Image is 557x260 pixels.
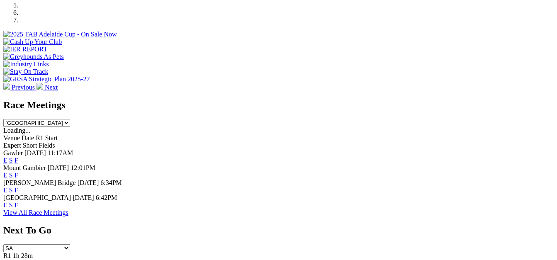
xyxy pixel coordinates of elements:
a: F [15,202,18,209]
img: IER REPORT [3,46,47,53]
span: [DATE] [73,194,94,201]
img: Greyhounds As Pets [3,53,64,61]
a: S [9,157,13,164]
a: F [15,157,18,164]
span: [DATE] [48,164,69,171]
span: [DATE] [78,179,99,186]
span: [DATE] [24,149,46,156]
span: R1 [3,252,11,259]
span: Previous [12,84,35,91]
span: Mount Gambier [3,164,46,171]
img: 2025 TAB Adelaide Cup - On Sale Now [3,31,117,38]
a: View All Race Meetings [3,209,68,216]
span: 6:42PM [96,194,117,201]
span: Gawler [3,149,23,156]
a: S [9,202,13,209]
h2: Race Meetings [3,100,554,111]
a: S [9,187,13,194]
img: chevron-left-pager-white.svg [3,83,10,90]
img: GRSA Strategic Plan 2025-27 [3,75,90,83]
span: [GEOGRAPHIC_DATA] [3,194,71,201]
img: Cash Up Your Club [3,38,62,46]
span: Venue [3,134,20,141]
img: Industry Links [3,61,49,68]
span: [PERSON_NAME] Bridge [3,179,76,186]
span: 6:34PM [100,179,122,186]
span: Next [45,84,58,91]
span: Date [22,134,34,141]
img: Stay On Track [3,68,48,75]
a: E [3,172,7,179]
span: 1h 28m [13,252,33,259]
a: E [3,157,7,164]
a: S [9,172,13,179]
h2: Next To Go [3,225,554,236]
span: Short [23,142,37,149]
a: F [15,172,18,179]
a: E [3,202,7,209]
a: F [15,187,18,194]
span: R1 Start [36,134,58,141]
img: chevron-right-pager-white.svg [36,83,43,90]
a: Next [36,84,58,91]
span: 12:01PM [71,164,95,171]
span: Loading... [3,127,30,134]
a: Previous [3,84,36,91]
span: 11:17AM [48,149,73,156]
span: Expert [3,142,21,149]
span: Fields [39,142,55,149]
a: E [3,187,7,194]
